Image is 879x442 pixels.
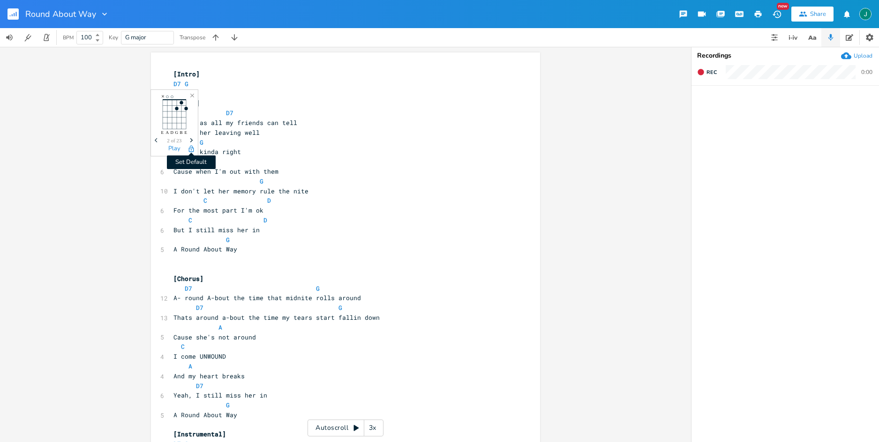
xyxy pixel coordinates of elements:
button: Upload [841,51,872,61]
span: And my heart breaks [173,372,245,380]
text: E [184,130,187,135]
div: 3x [364,420,381,436]
span: A- round A-bout the time that midnite rolls around [173,294,361,302]
span: G major [125,33,146,42]
div: 0:00 [861,69,872,75]
span: A Round About Way [173,245,237,253]
text: A [165,130,169,135]
span: D7 [173,80,181,88]
span: That's kinda right [173,147,241,156]
span: G [338,303,342,312]
div: New [777,3,789,10]
button: Rec [693,65,721,80]
span: Round About Way [25,10,96,18]
text: E [161,130,164,135]
text: × [161,94,165,100]
span: G [260,177,263,185]
span: D7 [185,284,192,293]
span: For the most part I'm ok [173,206,263,214]
span: As far as all my friends can tell [173,118,297,127]
div: Recordings [697,52,873,59]
span: D [267,196,271,205]
span: C [203,196,207,205]
span: A [218,323,222,331]
div: Upload [854,52,872,59]
text: B [180,130,182,135]
span: D7 [226,109,233,117]
span: D7 [196,382,203,390]
span: C [181,342,185,351]
span: 2 of 23 [167,138,181,143]
span: D7 [196,157,203,166]
div: Autoscroll [308,420,383,436]
span: A Round About Way [173,411,237,419]
div: Transpose [180,35,205,40]
img: Jim Rudolf [859,8,871,20]
span: G [226,236,230,244]
div: Key [109,35,118,40]
button: Play [168,145,180,153]
span: Cause she's not around [173,333,256,341]
button: Share [791,7,834,22]
span: Rec [706,69,717,76]
span: G [200,138,203,147]
span: G [316,284,320,293]
span: D [263,216,267,224]
span: Cause when I'm out with them [173,167,278,176]
div: BPM [63,35,74,40]
div: Share [810,10,826,18]
span: C [188,216,192,224]
span: D7 [196,303,203,312]
button: Set Default [182,145,201,153]
span: But I still miss her in [173,226,260,234]
button: New [767,6,786,22]
span: G [185,80,188,88]
text: G [175,130,178,135]
span: A [188,362,192,370]
span: [Instrumental] [173,430,226,438]
span: G [226,401,230,409]
text: D [170,130,173,135]
span: Thats around a-bout the time my tears start fallin down [173,313,380,322]
span: I took her leaving well [173,128,260,137]
span: [Chorus] [173,274,203,283]
span: [Intro] [173,70,200,78]
span: Yeah, I still miss her in [173,391,267,399]
span: I don't let her memory rule the nite [173,187,308,195]
span: I come UNWOUND [173,352,226,361]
